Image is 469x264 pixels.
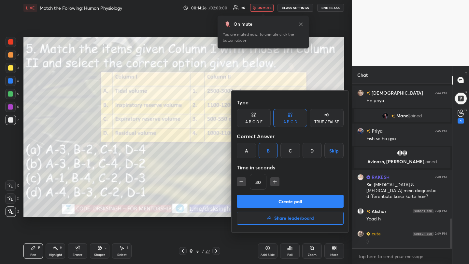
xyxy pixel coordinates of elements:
div: Time in seconds [237,161,344,174]
div: A B C D E [245,120,263,124]
div: TRUE / FALSE [314,120,339,124]
div: D [303,143,322,158]
div: Correct Answer [237,130,344,143]
div: Type [237,96,344,109]
button: Share leaderboard [237,212,344,225]
h4: Share leaderboard [274,216,314,220]
button: Skip [324,143,344,158]
div: C [280,143,300,158]
div: A [237,143,256,158]
button: Create poll [237,195,344,208]
div: B [259,143,278,158]
div: A B C D [283,120,297,124]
